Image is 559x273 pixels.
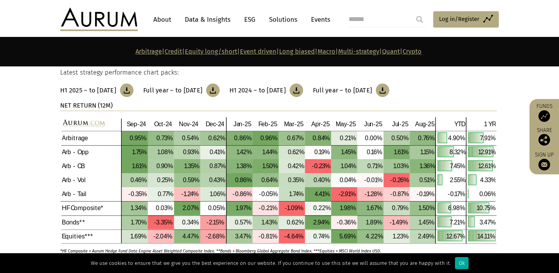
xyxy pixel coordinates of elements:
[313,87,372,94] h3: Full year – to [DATE]
[135,48,162,55] a: Arbitrage
[533,151,555,170] a: Sign up
[60,102,113,109] strong: NET RETURN (12M)
[60,8,138,31] img: Aurum
[439,14,479,24] span: Log in/Register
[533,128,555,146] div: Share
[181,12,234,27] a: Data & Insights
[240,12,259,27] a: ESG
[149,12,175,27] a: About
[382,48,400,55] a: Quant
[433,11,499,28] a: Log in/Register
[533,103,555,122] a: Funds
[229,87,286,94] h3: H1 2024 – to [DATE]
[229,83,303,97] a: H1 2024 – to [DATE]
[60,87,116,94] h3: H1 2025 – to [DATE]
[135,48,422,55] strong: | | | | | | | |
[143,87,202,94] h3: Full year – to [DATE]
[240,48,276,55] a: Event driven
[206,83,220,97] img: Download Article
[265,12,301,27] a: Solutions
[165,48,182,55] a: Credit
[143,83,220,97] a: Full year – to [DATE]
[290,83,303,97] img: Download Article
[412,12,427,27] input: Submit
[60,68,497,78] p: Latest strategy performance chart packs:
[455,257,469,269] div: Ok
[538,110,550,122] img: Access Funds
[120,83,134,97] img: Download Article
[376,83,389,97] img: Download Article
[60,244,475,254] p: *HF Composite = Aurum Hedge Fund Data Engine Asset Weighted Composite Index. **Bonds = Bloomberg ...
[307,12,330,27] a: Events
[338,48,379,55] a: Multi-strategy
[279,48,315,55] a: Long biased
[403,48,422,55] a: Crypto
[60,83,134,97] a: H1 2025 – to [DATE]
[313,83,389,97] a: Full year – to [DATE]
[538,134,550,146] img: Share this post
[185,48,237,55] a: Equity long/short
[538,159,550,170] img: Sign up to our newsletter
[318,48,335,55] a: Macro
